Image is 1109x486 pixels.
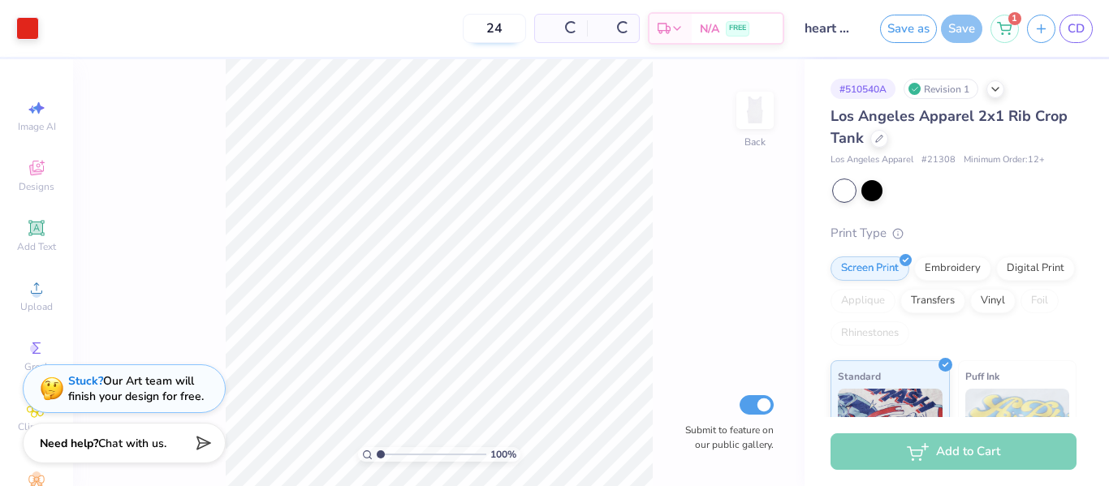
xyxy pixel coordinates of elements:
[68,373,204,404] div: Our Art team will finish your design for free.
[463,14,526,43] input: – –
[914,256,991,281] div: Embroidery
[831,224,1077,243] div: Print Type
[40,436,98,451] strong: Need help?
[831,256,909,281] div: Screen Print
[831,153,913,167] span: Los Angeles Apparel
[904,79,978,99] div: Revision 1
[19,180,54,193] span: Designs
[18,120,56,133] span: Image AI
[838,389,943,470] img: Standard
[1068,19,1085,38] span: CD
[739,94,771,127] img: Back
[838,368,881,385] span: Standard
[676,423,774,452] label: Submit to feature on our public gallery.
[24,360,50,373] span: Greek
[98,436,166,451] span: Chat with us.
[880,15,937,43] button: Save as
[1021,289,1059,313] div: Foil
[1008,12,1021,25] span: 1
[964,153,1045,167] span: Minimum Order: 12 +
[996,256,1075,281] div: Digital Print
[1059,15,1093,43] a: CD
[831,321,909,346] div: Rhinestones
[965,368,999,385] span: Puff Ink
[20,300,53,313] span: Upload
[744,135,766,149] div: Back
[490,447,516,462] span: 100 %
[17,240,56,253] span: Add Text
[831,289,895,313] div: Applique
[68,373,103,389] strong: Stuck?
[965,389,1070,470] img: Puff Ink
[831,79,895,99] div: # 510540A
[700,20,719,37] span: N/A
[970,289,1016,313] div: Vinyl
[831,106,1068,148] span: Los Angeles Apparel 2x1 Rib Crop Tank
[792,12,872,45] input: Untitled Design
[729,23,746,34] span: FREE
[921,153,956,167] span: # 21308
[8,420,65,446] span: Clipart & logos
[900,289,965,313] div: Transfers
